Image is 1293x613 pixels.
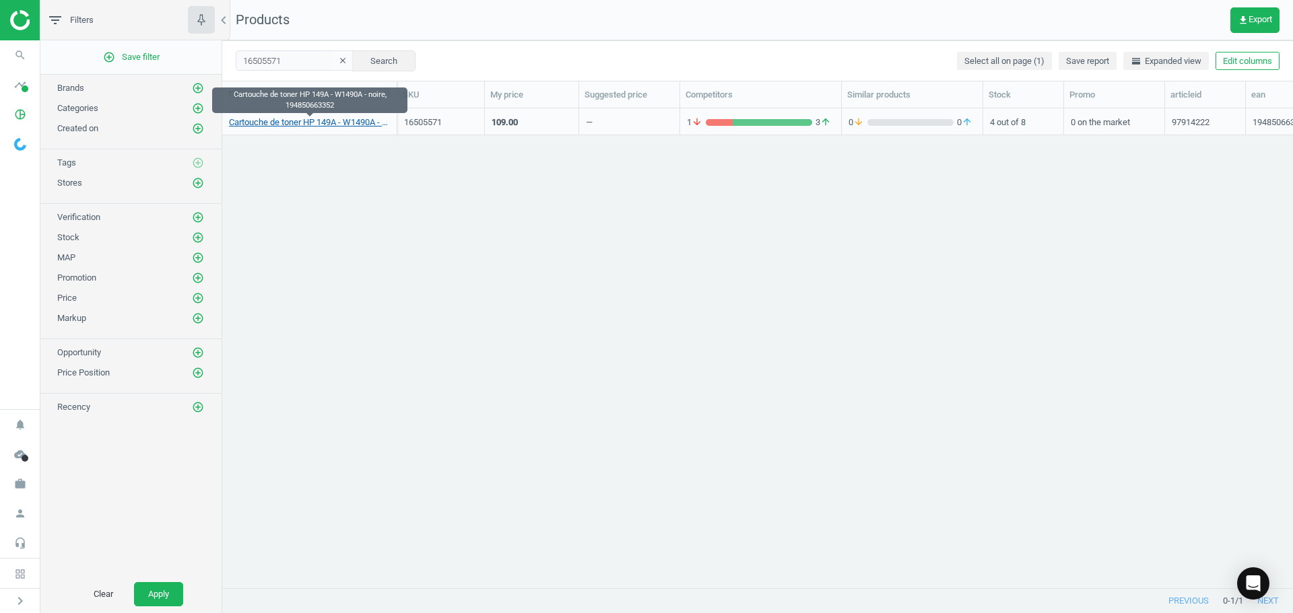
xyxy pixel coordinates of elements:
[192,367,204,379] i: add_circle_outline
[57,402,90,412] span: Recency
[57,347,101,357] span: Opportunity
[962,116,972,129] i: arrow_upward
[40,44,222,71] button: add_circle_outlineSave filter
[1131,55,1201,67] span: Expanded view
[57,293,77,303] span: Price
[192,177,204,189] i: add_circle_outline
[57,252,75,262] span: MAP
[1071,110,1158,133] div: 0 on the market
[191,102,205,115] button: add_circle_outline
[1238,15,1272,26] span: Export
[14,138,26,151] img: wGWNvw8QSZomAAAAABJRU5ErkJggg==
[1243,589,1293,613] button: next
[192,347,204,359] i: add_circle_outline
[191,156,205,170] button: add_circle_outline
[1154,589,1223,613] button: previous
[1235,595,1243,607] span: / 1
[191,312,205,325] button: add_circle_outline
[79,582,127,606] button: Clear
[191,176,205,190] button: add_circle_outline
[134,582,183,606] button: Apply
[352,50,416,71] button: Search
[215,12,232,28] i: chevron_left
[333,52,353,71] button: clear
[7,72,33,98] i: timeline
[192,272,204,284] i: add_circle_outline
[236,50,354,71] input: SKU/Title search
[847,89,977,101] div: Similar products
[7,471,33,497] i: work
[585,89,674,101] div: Suggested price
[1172,116,1209,133] div: 97914222
[1237,567,1269,600] div: Open Intercom Messenger
[10,10,106,30] img: ajHJNr6hYgQAAAAASUVORK5CYII=
[192,312,204,324] i: add_circle_outline
[989,89,1058,101] div: Stock
[191,400,205,414] button: add_circle_outline
[229,116,390,129] a: Cartouche de toner HP 149A - W1490A - noire, 194850663352
[820,116,831,129] i: arrow_upward
[192,102,204,114] i: add_circle_outline
[586,116,593,133] div: —
[192,157,204,169] i: add_circle_outline
[964,55,1045,67] span: Select all on page (1)
[57,83,84,93] span: Brands
[191,251,205,264] button: add_circle_outline
[7,412,33,437] i: notifications
[192,82,204,94] i: add_circle_outline
[191,366,205,380] button: add_circle_outline
[812,116,834,129] span: 3
[338,56,347,65] i: clear
[57,178,82,188] span: Stores
[191,231,205,244] button: add_circle_outline
[191,122,205,135] button: add_circle_outline
[236,11,290,28] span: Products
[1223,595,1235,607] span: 0 - 1
[7,102,33,127] i: pie_chart_outlined
[7,530,33,556] i: headset_mic
[12,593,28,609] i: chevron_right
[47,12,63,28] i: filter_list
[57,232,79,242] span: Stock
[492,116,518,129] div: 109.00
[192,292,204,304] i: add_circle_outline
[3,592,37,610] button: chevron_right
[7,42,33,68] i: search
[192,211,204,223] i: add_circle_outline
[57,157,76,168] span: Tags
[1216,52,1280,71] button: Edit columns
[192,252,204,264] i: add_circle_outline
[490,89,573,101] div: My price
[191,271,205,285] button: add_circle_outline
[7,501,33,526] i: person
[1069,89,1159,101] div: Promo
[57,367,110,377] span: Price Position
[1066,55,1109,67] span: Save report
[990,110,1057,133] div: 4 out of 8
[192,122,204,135] i: add_circle_outline
[57,212,100,222] span: Verification
[1123,52,1209,71] button: horizontal_splitExpanded view
[212,87,407,113] div: Cartouche de toner HP 149A - W1490A - noire, 194850663352
[1238,15,1249,26] i: get_app
[1131,56,1141,67] i: horizontal_split
[57,123,98,133] span: Created on
[1230,7,1280,33] button: get_appExport
[103,51,160,63] span: Save filter
[70,14,94,26] span: Filters
[191,211,205,224] button: add_circle_outline
[103,51,115,63] i: add_circle_outline
[1170,89,1240,101] div: articleid
[686,89,836,101] div: Competitors
[957,52,1052,71] button: Select all on page (1)
[192,401,204,413] i: add_circle_outline
[849,116,867,129] span: 0
[191,81,205,95] button: add_circle_outline
[7,441,33,467] i: cloud_done
[687,116,706,129] span: 1
[57,313,86,323] span: Markup
[57,273,96,283] span: Promotion
[57,103,98,113] span: Categories
[853,116,864,129] i: arrow_downward
[222,108,1293,577] div: grid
